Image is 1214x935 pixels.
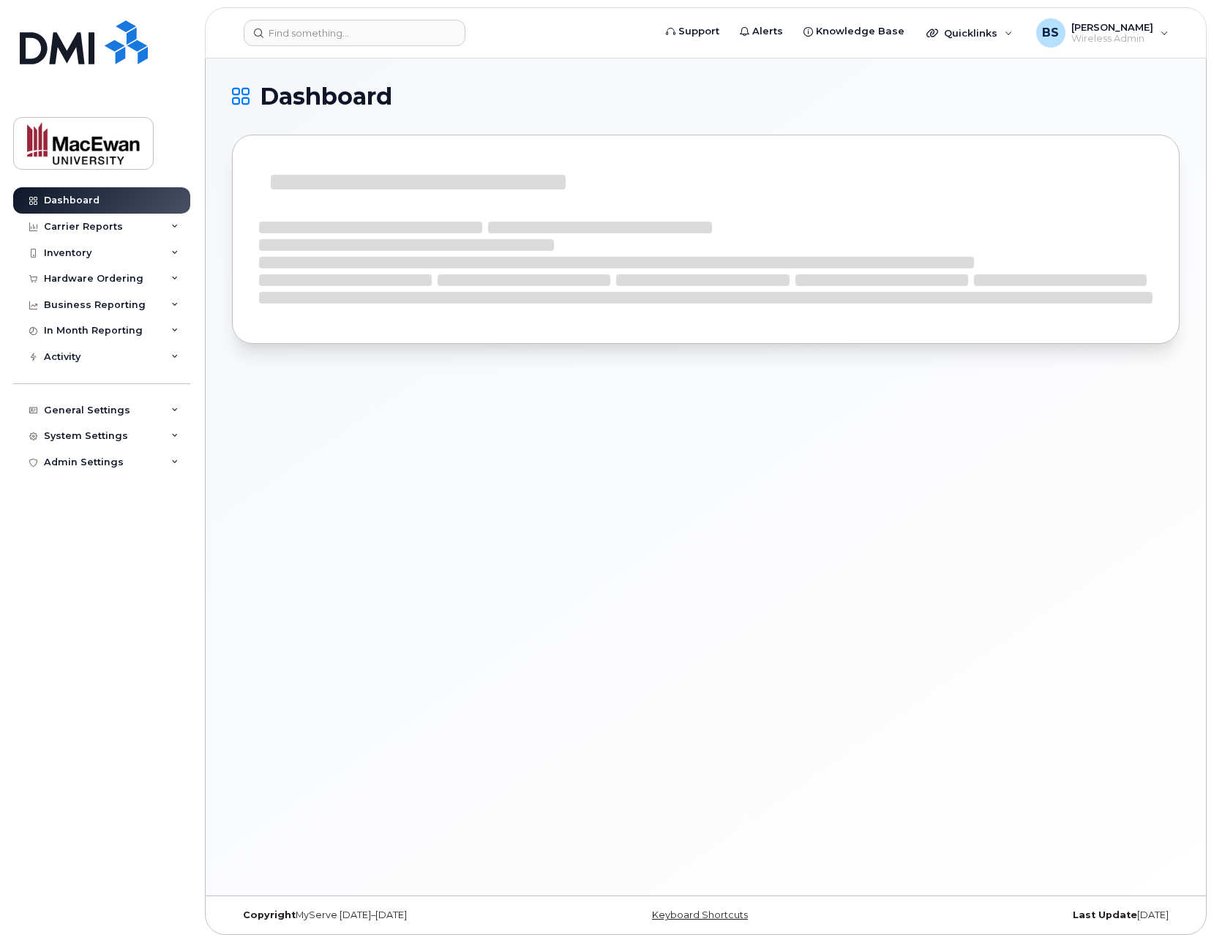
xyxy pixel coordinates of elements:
strong: Copyright [243,909,296,920]
div: MyServe [DATE]–[DATE] [232,909,548,921]
a: Keyboard Shortcuts [652,909,748,920]
div: [DATE] [863,909,1180,921]
strong: Last Update [1073,909,1137,920]
span: Dashboard [260,86,392,108]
